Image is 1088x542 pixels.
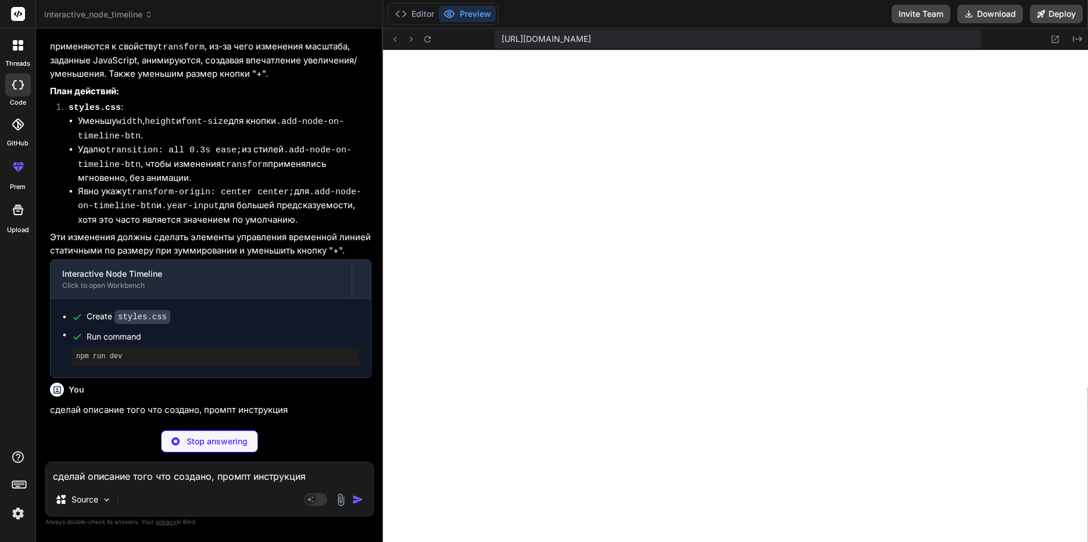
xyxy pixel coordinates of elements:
code: .add-node-on-timeline-btn [78,145,352,170]
img: attachment [334,493,348,507]
label: prem [10,182,26,192]
code: transform [221,160,268,170]
li: Уменьшу , и для кнопки . [78,115,371,143]
code: styles.css [69,103,121,113]
button: Invite Team [892,5,950,23]
img: Pick Models [102,495,112,505]
code: transform [158,42,205,52]
li: Явно укажу для и для большей предсказуемости, хотя это часто является значением по умолчанию. [78,185,371,227]
code: height [145,117,176,127]
pre: npm run dev [76,352,355,361]
span: privacy [156,518,177,525]
code: .year-input [162,201,219,211]
button: Download [957,5,1023,23]
p: Stop answering [187,436,248,447]
label: GitHub [7,138,28,148]
code: styles.css [114,310,170,324]
p: сделай описание того что создано, промпт инструкция [50,404,371,417]
button: Interactive Node TimelineClick to open Workbench [51,260,352,298]
button: Deploy [1030,5,1083,23]
img: icon [352,494,364,505]
iframe: Preview [383,50,1088,542]
p: Source [71,494,98,505]
img: settings [8,504,28,523]
span: Run command [87,331,359,343]
p: Эти изменения должны сделать элементы управления временной линией статичными по размеру при зумми... [50,231,371,257]
strong: План действий: [50,85,119,97]
li: : [59,101,371,227]
div: Click to open Workbench [62,281,340,290]
button: Preview [439,6,496,22]
code: transform-origin: center center; [127,187,294,197]
label: Upload [7,225,29,235]
span: interactive_node_timeline [44,9,153,20]
code: width [116,117,142,127]
div: Interactive Node Timeline [62,268,340,280]
label: code [10,98,26,108]
p: Проблема, скорее всего, связана с тем, что CSS-переходы ( ) применяются к свойству , из-за чего и... [50,26,371,80]
code: font-size [181,117,228,127]
label: threads [5,59,30,69]
li: Удалю из стилей , чтобы изменения применялись мгновенно, без анимации. [78,143,371,185]
p: Always double-check its answers. Your in Bind [45,516,374,527]
h6: You [69,384,84,395]
button: Editor [391,6,439,22]
span: [URL][DOMAIN_NAME] [502,33,591,45]
div: Create [87,311,170,323]
code: .add-node-on-timeline-btn [78,117,344,141]
code: transition: all 0.3s ease; [106,145,242,155]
